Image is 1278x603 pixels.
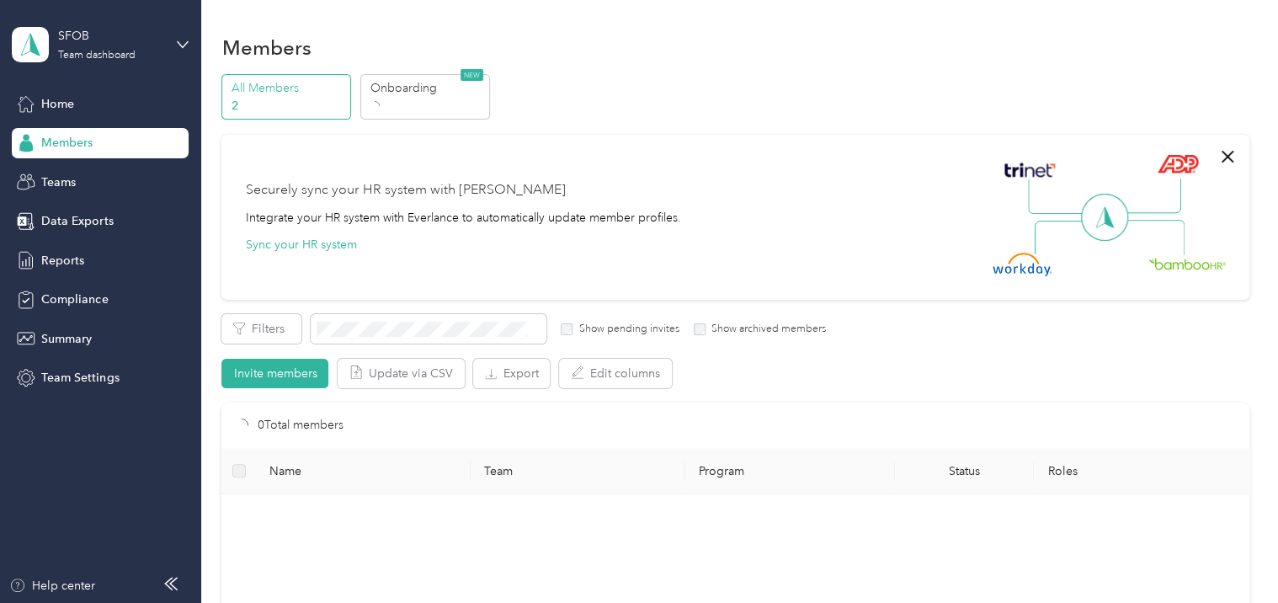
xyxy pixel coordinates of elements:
span: Team Settings [41,369,119,387]
label: Show pending invites [572,322,679,337]
button: Help center [9,577,95,595]
div: Securely sync your HR system with [PERSON_NAME] [245,180,565,200]
label: Show archived members [706,322,826,337]
span: Name [269,464,457,478]
button: Edit columns [559,359,672,388]
button: Export [473,359,550,388]
span: Home [41,95,74,113]
h1: Members [221,39,311,56]
img: ADP [1157,154,1198,173]
span: NEW [461,69,483,81]
div: SFOB [58,27,163,45]
button: Update via CSV [338,359,465,388]
img: Workday [993,253,1052,276]
span: Teams [41,173,76,191]
p: Onboarding [370,79,484,97]
img: Line Left Up [1028,179,1087,215]
iframe: Everlance-gr Chat Button Frame [1184,509,1278,603]
th: Status [895,448,1035,494]
img: Line Left Down [1034,220,1093,254]
span: Compliance [41,291,108,308]
img: Trinet [1000,158,1059,182]
span: Reports [41,252,84,269]
th: Program [685,448,895,494]
p: All Members [232,79,346,97]
img: Line Right Down [1126,220,1185,256]
th: Roles [1034,448,1249,494]
th: Team [471,448,685,494]
div: Team dashboard [58,51,136,61]
img: BambooHR [1148,258,1226,269]
div: Integrate your HR system with Everlance to automatically update member profiles. [245,209,680,227]
th: Name [256,448,471,494]
button: Invite members [221,359,328,388]
img: Line Right Up [1122,179,1181,214]
span: Members [41,134,93,152]
p: 2 [232,97,346,115]
button: Filters [221,314,301,344]
span: Data Exports [41,212,113,230]
button: Sync your HR system [245,236,356,253]
p: 0 Total members [258,416,343,435]
span: Summary [41,330,92,348]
